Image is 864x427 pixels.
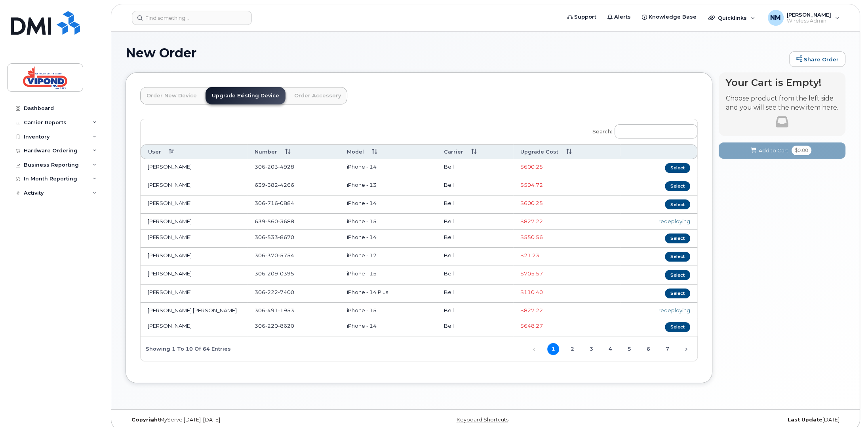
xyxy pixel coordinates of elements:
[661,343,673,355] a: 7
[141,266,247,284] td: [PERSON_NAME]
[255,270,294,277] span: 306
[437,230,513,248] td: Bell
[437,177,513,195] td: Bell
[265,234,278,240] span: 533
[265,307,278,313] span: 491
[665,322,690,332] button: Select
[255,218,294,224] span: 639
[437,144,513,159] th: Carrier: activate to sort column ascending
[265,182,278,188] span: 382
[513,144,620,159] th: Upgrade Cost: activate to sort column ascending
[623,343,635,355] a: 5
[665,233,690,243] button: Select
[255,323,294,329] span: 306
[680,343,692,355] a: Next
[520,289,543,295] span: Full Upgrade Eligibility Date 2026-01-27
[437,214,513,230] td: Bell
[126,46,785,60] h1: New Order
[255,289,294,295] span: 306
[627,218,690,225] div: redeploying
[340,303,437,319] td: iPhone - 15
[141,195,247,214] td: [PERSON_NAME]
[726,94,838,112] p: Choose product from the left side and you will see the new item here.
[278,163,294,170] span: 4928
[520,307,543,313] span: Full Upgrade Eligibility Date 2028-06-17
[437,248,513,266] td: Bell
[437,195,513,214] td: Bell
[665,163,690,173] button: Select
[141,214,247,230] td: [PERSON_NAME]
[520,270,543,277] span: Full Upgrade Eligibility Date 2028-01-24
[141,177,247,195] td: [PERSON_NAME]
[265,270,278,277] span: 209
[437,266,513,284] td: Bell
[247,144,340,159] th: Number: activate to sort column ascending
[255,200,294,206] span: 306
[340,318,437,336] td: iPhone - 14
[278,289,294,295] span: 7400
[665,181,690,191] button: Select
[278,200,294,206] span: 0884
[340,177,437,195] td: iPhone - 13
[788,417,822,423] strong: Last Update
[206,87,285,104] a: Upgrade Existing Device
[726,77,838,88] h4: Your Cart is Empty!
[131,417,160,423] strong: Copyright
[340,195,437,214] td: iPhone - 14
[789,51,845,67] a: Share Order
[520,323,543,329] span: Full Upgrade Eligibility Date 2027-11-19
[604,343,616,355] a: 4
[615,124,697,139] input: Search:
[278,182,294,188] span: 4266
[456,417,508,423] a: Keyboard Shortcuts
[340,159,437,177] td: iPhone - 14
[255,252,294,258] span: 306
[665,288,690,298] button: Select
[437,303,513,319] td: Bell
[141,159,247,177] td: [PERSON_NAME]
[665,252,690,262] button: Select
[520,163,543,170] span: Full Upgrade Eligibility Date 2027-09-18
[141,303,247,319] td: [PERSON_NAME] [PERSON_NAME]
[126,417,365,423] div: MyServe [DATE]–[DATE]
[520,252,539,258] span: Full Upgrade Eligibility Date 2025-09-28
[587,119,697,141] label: Search:
[278,270,294,277] span: 0395
[265,218,278,224] span: 560
[278,252,294,258] span: 5754
[437,285,513,303] td: Bell
[520,182,543,188] span: Full Upgrade Eligibility Date 2027-02-15
[141,230,247,248] td: [PERSON_NAME]
[792,146,811,155] span: $0.00
[265,289,278,295] span: 222
[255,307,294,313] span: 306
[255,234,294,240] span: 306
[278,234,294,240] span: 8670
[265,323,278,329] span: 220
[340,214,437,230] td: iPhone - 15
[547,343,559,355] a: 1
[520,218,543,224] span: Full Upgrade Eligibility Date 2028-06-17
[141,248,247,266] td: [PERSON_NAME]
[141,342,231,355] div: Showing 1 to 10 of 64 entries
[140,87,203,104] a: Order New Device
[340,248,437,266] td: iPhone - 12
[340,266,437,284] td: iPhone - 15
[255,163,294,170] span: 306
[141,285,247,303] td: [PERSON_NAME]
[141,144,247,159] th: User: activate to sort column descending
[265,252,278,258] span: 370
[278,307,294,313] span: 1953
[566,343,578,355] a: 2
[340,285,437,303] td: iPhone - 14 Plus
[288,87,347,104] a: Order Accessory
[520,234,543,240] span: Full Upgrade Eligibility Date 2027-08-30
[340,144,437,159] th: Model: activate to sort column ascending
[437,159,513,177] td: Bell
[627,307,690,314] div: redeploying
[265,200,278,206] span: 716
[265,163,278,170] span: 203
[520,200,543,206] span: Full Upgrade Eligibility Date 2027-09-17
[278,218,294,224] span: 3688
[340,230,437,248] td: iPhone - 14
